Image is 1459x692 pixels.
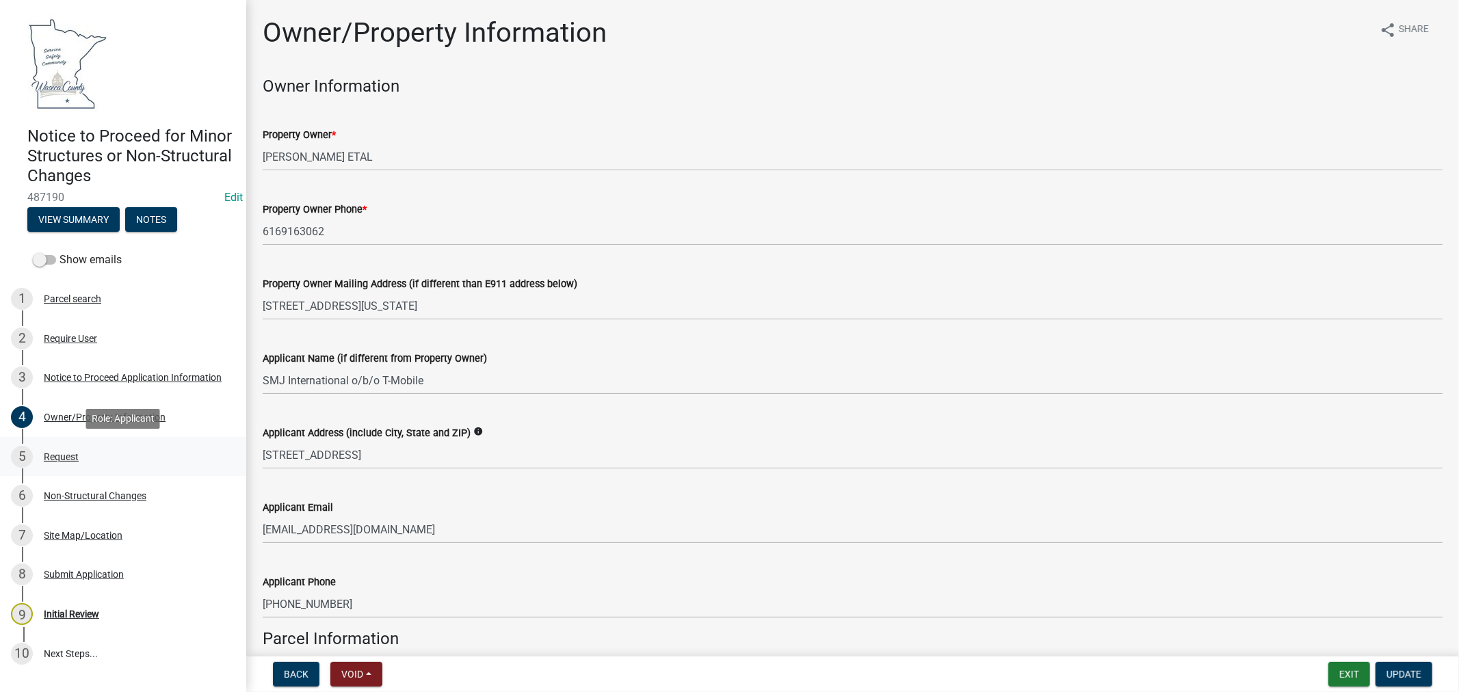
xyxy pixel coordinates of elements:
[27,14,108,112] img: Waseca County, Minnesota
[33,252,122,268] label: Show emails
[11,485,33,507] div: 6
[44,334,97,343] div: Require User
[224,191,243,204] a: Edit
[11,328,33,349] div: 2
[11,288,33,310] div: 1
[44,294,101,304] div: Parcel search
[284,669,308,680] span: Back
[1380,22,1396,38] i: share
[11,643,33,665] div: 10
[224,191,243,204] wm-modal-confirm: Edit Application Number
[86,409,160,429] div: Role: Applicant
[263,578,336,587] label: Applicant Phone
[11,367,33,388] div: 3
[44,609,99,619] div: Initial Review
[473,427,483,436] i: info
[1386,669,1421,680] span: Update
[27,127,235,185] h4: Notice to Proceed for Minor Structures or Non-Structural Changes
[11,446,33,468] div: 5
[263,280,577,289] label: Property Owner Mailing Address (if different than E911 address below)
[263,131,336,140] label: Property Owner
[341,669,363,680] span: Void
[1328,662,1370,687] button: Exit
[330,662,382,687] button: Void
[263,629,1443,649] h4: Parcel Information
[263,205,367,215] label: Property Owner Phone
[44,570,124,579] div: Submit Application
[263,77,1443,96] h4: Owner Information
[44,491,146,501] div: Non-Structural Changes
[125,215,177,226] wm-modal-confirm: Notes
[263,429,471,438] label: Applicant Address (include City, State and ZIP)
[11,603,33,625] div: 9
[44,531,122,540] div: Site Map/Location
[44,412,166,422] div: Owner/Property Information
[44,373,222,382] div: Notice to Proceed Application Information
[11,524,33,546] div: 7
[1369,16,1440,43] button: shareShare
[27,191,219,204] span: 487190
[11,406,33,428] div: 4
[27,207,120,232] button: View Summary
[273,662,319,687] button: Back
[125,207,177,232] button: Notes
[27,215,120,226] wm-modal-confirm: Summary
[263,16,607,49] h1: Owner/Property Information
[1376,662,1432,687] button: Update
[263,503,333,513] label: Applicant Email
[44,452,79,462] div: Request
[1399,22,1429,38] span: Share
[11,563,33,585] div: 8
[263,354,487,364] label: Applicant Name (if different from Property Owner)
